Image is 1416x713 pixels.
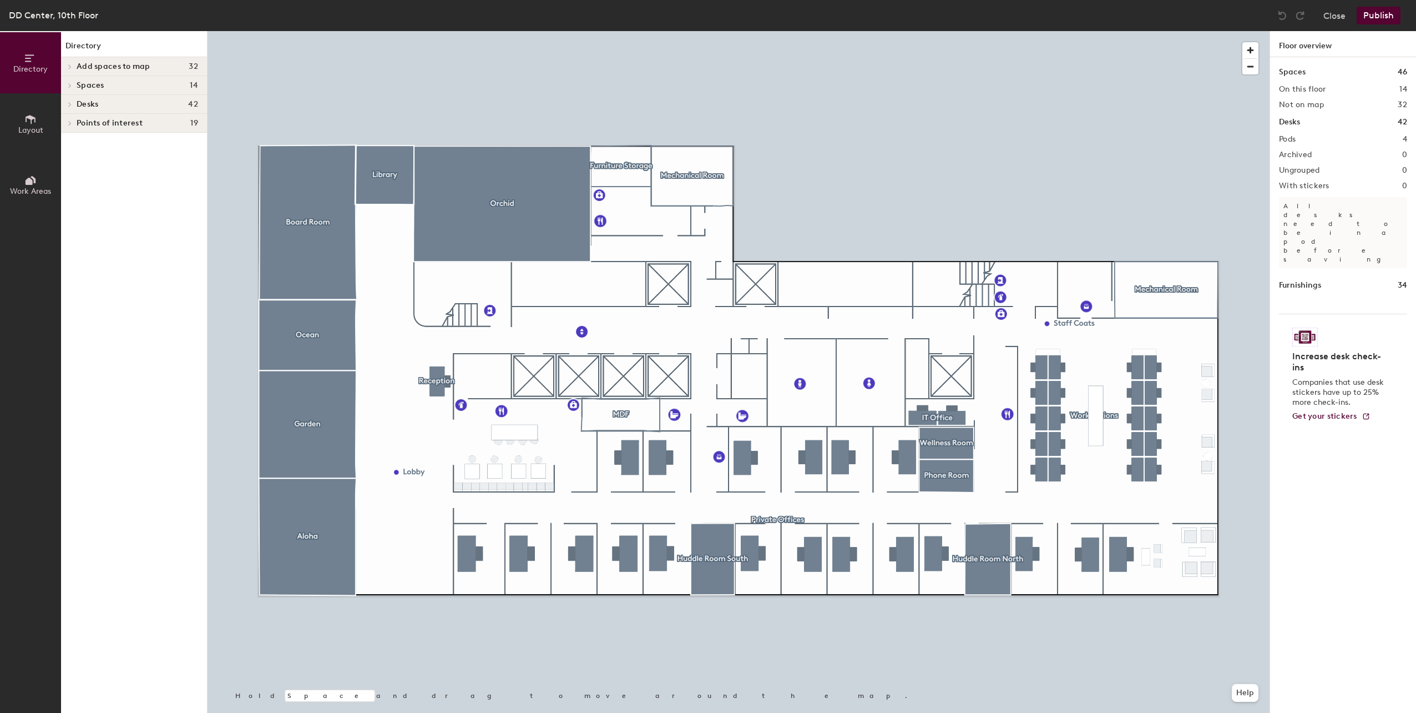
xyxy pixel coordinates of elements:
[1279,66,1306,78] h1: Spaces
[1279,101,1324,109] h2: Not on map
[1279,150,1312,159] h2: Archived
[77,100,98,109] span: Desks
[1402,150,1407,159] h2: 0
[190,81,198,90] span: 14
[1323,7,1346,24] button: Close
[18,125,43,135] span: Layout
[1402,166,1407,175] h2: 0
[1402,182,1407,190] h2: 0
[1292,378,1387,408] p: Companies that use desk stickers have up to 25% more check-ins.
[9,8,98,22] div: DD Center, 10th Floor
[77,81,104,90] span: Spaces
[1294,10,1306,21] img: Redo
[1403,135,1407,144] h2: 4
[1279,116,1300,128] h1: Desks
[10,187,51,196] span: Work Areas
[77,119,143,128] span: Points of interest
[1398,279,1407,292] h1: 34
[1398,116,1407,128] h1: 42
[1279,166,1320,175] h2: Ungrouped
[190,119,198,128] span: 19
[1292,351,1387,373] h4: Increase desk check-ins
[1270,31,1416,57] h1: Floor overview
[1357,7,1400,24] button: Publish
[77,62,150,71] span: Add spaces to map
[1279,279,1321,292] h1: Furnishings
[1292,411,1357,421] span: Get your stickers
[1292,412,1371,421] a: Get your stickers
[1279,85,1326,94] h2: On this floor
[1398,101,1407,109] h2: 32
[13,64,48,74] span: Directory
[1279,135,1296,144] h2: Pods
[1292,328,1318,347] img: Sticker logo
[1279,182,1329,190] h2: With stickers
[1398,66,1407,78] h1: 46
[1279,197,1407,268] p: All desks need to be in a pod before saving
[188,100,198,109] span: 42
[189,62,198,71] span: 32
[1232,684,1258,702] button: Help
[61,40,207,57] h1: Directory
[1277,10,1288,21] img: Undo
[1399,85,1407,94] h2: 14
